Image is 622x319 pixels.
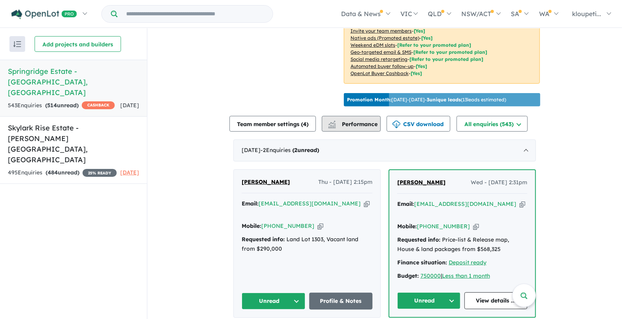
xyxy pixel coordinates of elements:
[397,223,417,230] strong: Mobile:
[242,178,290,187] a: [PERSON_NAME]
[397,272,419,279] strong: Budget:
[120,169,139,176] span: [DATE]
[397,235,527,254] div: Price-list & Release map, House & land packages from $568,325
[393,121,400,128] img: download icon
[242,200,259,207] strong: Email:
[411,70,422,76] span: [Yes]
[8,66,139,98] h5: Springridge Estate - [GEOGRAPHIC_DATA] , [GEOGRAPHIC_DATA]
[413,49,487,55] span: [Refer to your promoted plan]
[303,121,306,128] span: 4
[350,49,411,55] u: Geo-targeted email & SMS
[8,101,115,110] div: 543 Enquir ies
[350,70,409,76] u: OpenLot Buyer Cashback
[242,235,372,254] div: Land Lot 1303, Vacant land from $290,000
[442,272,490,279] a: Less than 1 month
[242,178,290,185] span: [PERSON_NAME]
[397,271,527,281] div: |
[347,97,391,103] b: Promotion Month:
[8,123,139,165] h5: Skylark Rise Estate - [PERSON_NAME][GEOGRAPHIC_DATA] , [GEOGRAPHIC_DATA]
[397,292,461,309] button: Unread
[8,168,117,178] div: 495 Enquir ies
[397,259,447,266] strong: Finance situation:
[449,259,486,266] a: Deposit ready
[13,41,21,47] img: sort.svg
[457,116,528,132] button: All enquiries (543)
[397,178,446,187] a: [PERSON_NAME]
[259,200,361,207] a: [EMAIL_ADDRESS][DOMAIN_NAME]
[572,10,601,18] span: kloupeti...
[329,121,378,128] span: Performance
[420,272,441,279] a: 750000
[421,35,433,41] span: [Yes]
[350,42,395,48] u: Weekend eDM slots
[317,222,323,230] button: Copy
[416,63,427,69] span: [Yes]
[328,121,336,125] img: line-chart.svg
[233,139,536,161] div: [DATE]
[397,200,414,207] strong: Email:
[427,97,461,103] b: 3 unique leads
[519,200,525,208] button: Copy
[328,123,336,128] img: bar-chart.svg
[242,222,261,229] strong: Mobile:
[417,223,470,230] a: [PHONE_NUMBER]
[414,200,516,207] a: [EMAIL_ADDRESS][DOMAIN_NAME]
[309,293,373,310] a: Profile & Notes
[409,56,483,62] span: [Refer to your promoted plan]
[350,63,414,69] u: Automated buyer follow-up
[45,102,79,109] strong: ( unread)
[47,102,57,109] span: 514
[11,9,77,19] img: Openlot PRO Logo White
[350,35,419,41] u: Native ads (Promoted estate)
[242,236,285,243] strong: Requested info:
[82,101,115,109] span: CASHBACK
[364,200,370,208] button: Copy
[387,116,450,132] button: CSV download
[397,42,471,48] span: [Refer to your promoted plan]
[83,169,117,177] span: 25 % READY
[48,169,58,176] span: 484
[397,179,446,186] span: [PERSON_NAME]
[261,147,319,154] span: - 2 Enquir ies
[35,36,121,52] button: Add projects and builders
[120,102,139,109] span: [DATE]
[119,5,271,22] input: Try estate name, suburb, builder or developer
[414,28,425,34] span: [ Yes ]
[397,236,440,243] strong: Requested info:
[292,147,319,154] strong: ( unread)
[350,56,407,62] u: Social media retargeting
[46,169,79,176] strong: ( unread)
[464,292,528,309] a: View details ...
[229,116,316,132] button: Team member settings (4)
[473,222,479,231] button: Copy
[350,28,412,34] u: Invite your team members
[322,116,381,132] button: Performance
[318,178,372,187] span: Thu - [DATE] 2:15pm
[242,293,305,310] button: Unread
[261,222,314,229] a: [PHONE_NUMBER]
[347,96,506,103] p: [DATE] - [DATE] - ( 13 leads estimated)
[471,178,527,187] span: Wed - [DATE] 2:31pm
[294,147,297,154] span: 2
